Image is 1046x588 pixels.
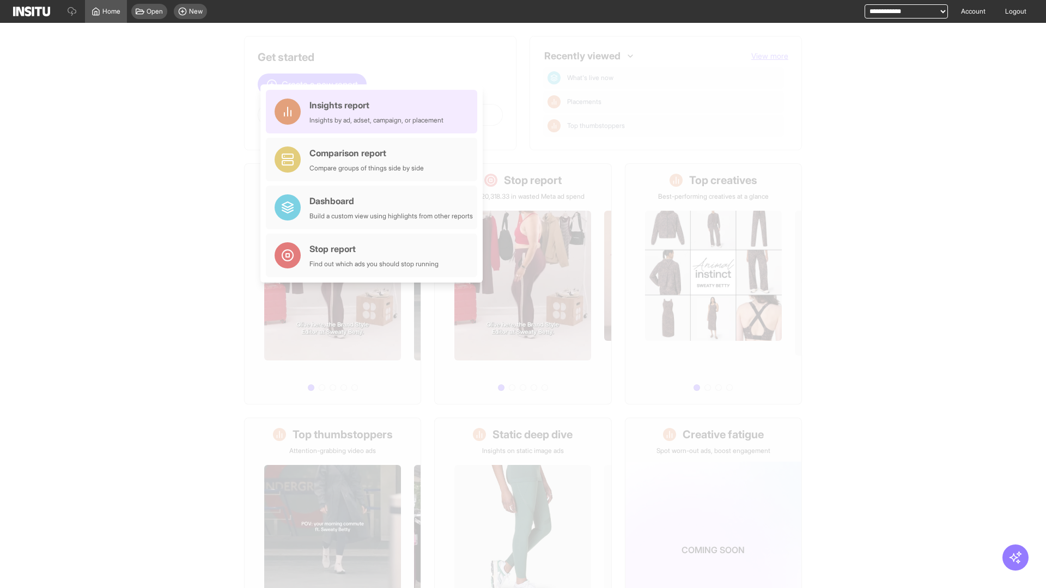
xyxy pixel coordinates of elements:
img: Logo [13,7,50,16]
div: Stop report [309,242,439,255]
div: Comparison report [309,146,424,160]
span: Home [102,7,120,16]
span: New [189,7,203,16]
div: Build a custom view using highlights from other reports [309,212,473,220]
div: Find out which ads you should stop running [309,260,439,268]
div: Insights by ad, adset, campaign, or placement [309,116,443,125]
div: Dashboard [309,194,473,207]
div: Insights report [309,99,443,112]
span: Open [147,7,163,16]
div: Compare groups of things side by side [309,164,424,173]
